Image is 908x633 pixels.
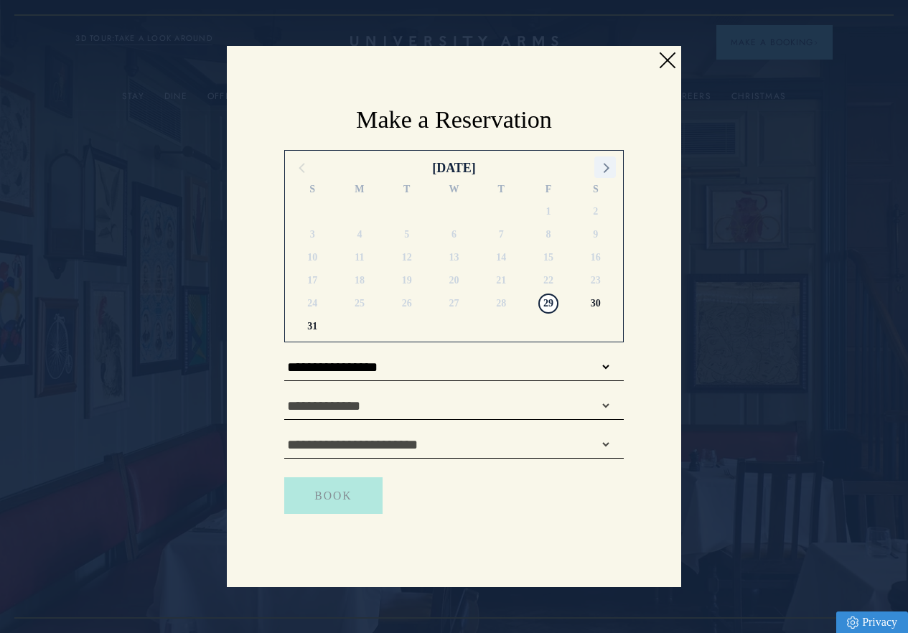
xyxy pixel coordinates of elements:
[432,158,476,178] div: [DATE]
[538,202,558,222] span: Friday, August 1, 2025
[538,248,558,268] span: Friday, August 15, 2025
[477,182,525,200] div: T
[336,182,383,200] div: M
[586,225,606,245] span: Saturday, August 9, 2025
[284,103,624,136] h2: Make a Reservation
[491,294,511,314] span: Thursday, August 28, 2025
[656,50,678,71] a: Close
[491,271,511,291] span: Thursday, August 21, 2025
[538,294,558,314] span: Friday, August 29, 2025
[836,611,908,633] a: Privacy
[289,182,336,200] div: S
[572,182,619,200] div: S
[397,248,417,268] span: Tuesday, August 12, 2025
[444,294,464,314] span: Wednesday, August 27, 2025
[397,225,417,245] span: Tuesday, August 5, 2025
[586,202,606,222] span: Saturday, August 2, 2025
[444,271,464,291] span: Wednesday, August 20, 2025
[538,225,558,245] span: Friday, August 8, 2025
[350,294,370,314] span: Monday, August 25, 2025
[847,616,858,629] img: Privacy
[397,294,417,314] span: Tuesday, August 26, 2025
[397,271,417,291] span: Tuesday, August 19, 2025
[302,225,322,245] span: Sunday, August 3, 2025
[525,182,572,200] div: F
[431,182,478,200] div: W
[444,225,464,245] span: Wednesday, August 6, 2025
[383,182,431,200] div: T
[302,316,322,337] span: Sunday, August 31, 2025
[538,271,558,291] span: Friday, August 22, 2025
[302,271,322,291] span: Sunday, August 17, 2025
[302,248,322,268] span: Sunday, August 10, 2025
[586,294,606,314] span: Saturday, August 30, 2025
[491,225,511,245] span: Thursday, August 7, 2025
[350,225,370,245] span: Monday, August 4, 2025
[586,271,606,291] span: Saturday, August 23, 2025
[586,248,606,268] span: Saturday, August 16, 2025
[350,271,370,291] span: Monday, August 18, 2025
[302,294,322,314] span: Sunday, August 24, 2025
[350,248,370,268] span: Monday, August 11, 2025
[444,248,464,268] span: Wednesday, August 13, 2025
[491,248,511,268] span: Thursday, August 14, 2025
